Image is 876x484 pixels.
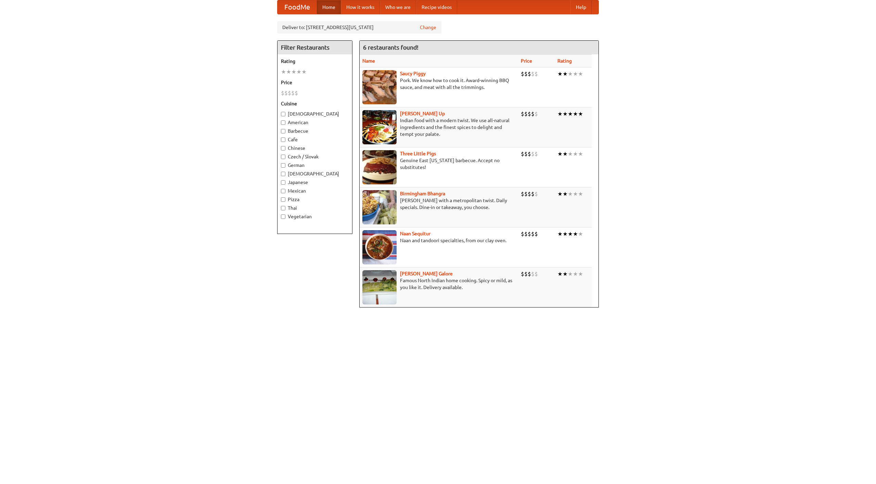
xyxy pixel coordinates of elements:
[531,270,534,278] li: $
[281,112,285,116] input: [DEMOGRAPHIC_DATA]
[400,111,445,116] b: [PERSON_NAME] Up
[521,70,524,78] li: $
[524,110,528,118] li: $
[534,150,538,158] li: $
[281,206,285,210] input: Thai
[531,110,534,118] li: $
[416,0,457,14] a: Recipe videos
[286,68,291,76] li: ★
[281,89,284,97] li: $
[296,68,301,76] li: ★
[341,0,380,14] a: How it works
[524,150,528,158] li: $
[278,41,352,54] h4: Filter Restaurants
[568,110,573,118] li: ★
[400,271,453,276] b: [PERSON_NAME] Galore
[288,89,291,97] li: $
[524,70,528,78] li: $
[578,150,583,158] li: ★
[568,270,573,278] li: ★
[362,157,515,171] p: Genuine East [US_STATE] barbecue. Accept no substitutes!
[557,110,563,118] li: ★
[281,146,285,151] input: Chinese
[281,197,285,202] input: Pizza
[531,70,534,78] li: $
[531,150,534,158] li: $
[521,58,532,64] a: Price
[281,128,349,134] label: Barbecue
[557,270,563,278] li: ★
[521,230,524,238] li: $
[281,172,285,176] input: [DEMOGRAPHIC_DATA]
[363,44,418,51] ng-pluralize: 6 restaurants found!
[563,70,568,78] li: ★
[521,150,524,158] li: $
[362,270,397,304] img: currygalore.jpg
[568,150,573,158] li: ★
[521,270,524,278] li: $
[291,89,295,97] li: $
[534,70,538,78] li: $
[281,214,285,219] input: Vegetarian
[521,190,524,198] li: $
[281,68,286,76] li: ★
[295,89,298,97] li: $
[281,119,349,126] label: American
[570,0,592,14] a: Help
[281,179,349,186] label: Japanese
[400,151,436,156] a: Three Little Pigs
[557,70,563,78] li: ★
[563,110,568,118] li: ★
[281,58,349,65] h5: Rating
[281,196,349,203] label: Pizza
[573,270,578,278] li: ★
[531,230,534,238] li: $
[301,68,307,76] li: ★
[362,117,515,138] p: Indian food with a modern twist. We use all-natural ingredients and the finest spices to delight ...
[281,180,285,185] input: Japanese
[281,129,285,133] input: Barbecue
[573,190,578,198] li: ★
[534,190,538,198] li: $
[557,58,572,64] a: Rating
[528,110,531,118] li: $
[317,0,341,14] a: Home
[362,197,515,211] p: [PERSON_NAME] with a metropolitan twist. Daily specials. Dine-in or takeaway, you choose.
[400,71,426,76] a: Saucy Piggy
[277,21,441,34] div: Deliver to: [STREET_ADDRESS][US_STATE]
[528,70,531,78] li: $
[563,230,568,238] li: ★
[281,79,349,86] h5: Price
[362,70,397,104] img: saucy.jpg
[362,277,515,291] p: Famous North Indian home cooking. Spicy or mild, as you like it. Delivery available.
[568,70,573,78] li: ★
[557,150,563,158] li: ★
[281,163,285,168] input: German
[281,138,285,142] input: Cafe
[573,150,578,158] li: ★
[362,110,397,144] img: curryup.jpg
[281,162,349,169] label: German
[528,270,531,278] li: $
[524,230,528,238] li: $
[400,231,430,236] a: Naan Sequitur
[578,190,583,198] li: ★
[281,205,349,211] label: Thai
[281,145,349,152] label: Chinese
[362,58,375,64] a: Name
[281,153,349,160] label: Czech / Slovak
[281,100,349,107] h5: Cuisine
[573,70,578,78] li: ★
[400,191,445,196] a: Birmingham Bhangra
[362,190,397,224] img: bhangra.jpg
[281,120,285,125] input: American
[534,270,538,278] li: $
[362,150,397,184] img: littlepigs.jpg
[563,270,568,278] li: ★
[534,110,538,118] li: $
[534,230,538,238] li: $
[563,190,568,198] li: ★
